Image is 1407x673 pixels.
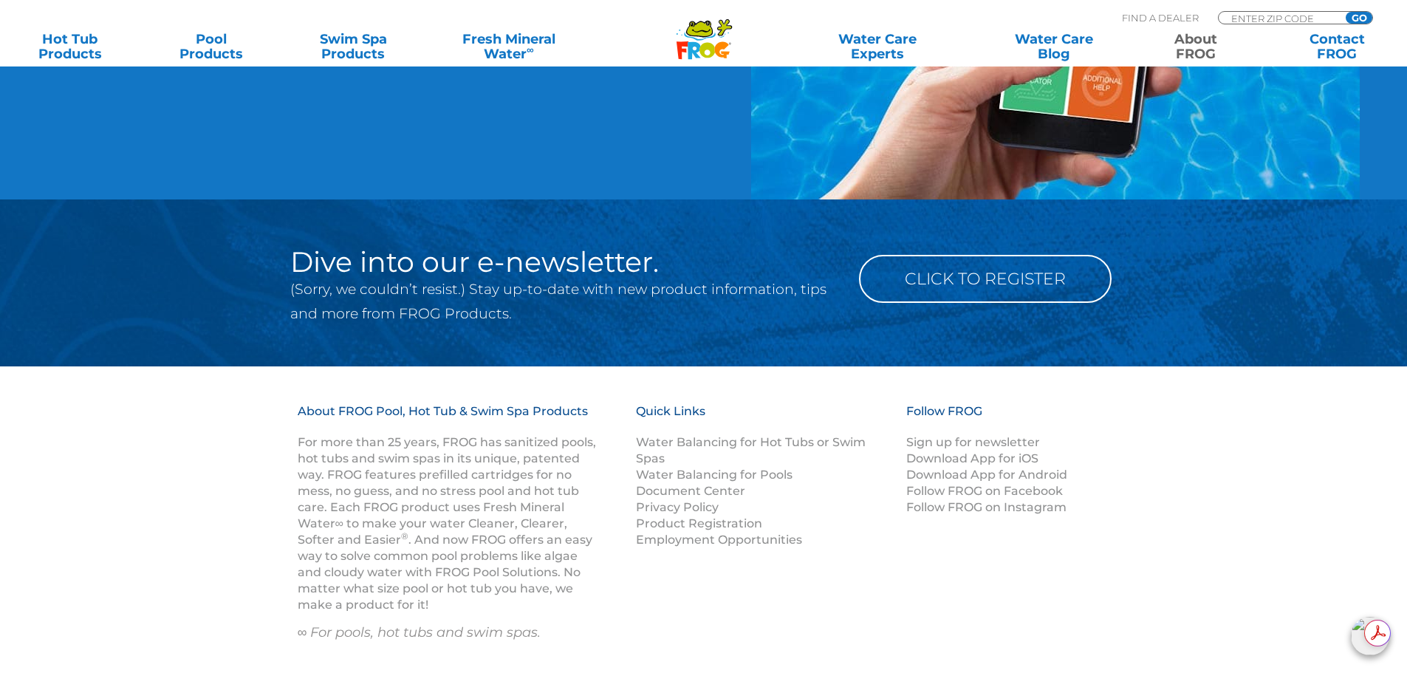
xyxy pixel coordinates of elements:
[527,44,534,55] sup: ∞
[1230,12,1329,24] input: Zip Code Form
[298,434,599,613] p: For more than 25 years, FROG has sanitized pools, hot tubs and swim spas in its unique, patented ...
[1346,12,1372,24] input: GO
[1140,32,1250,61] a: AboutFROG
[636,468,792,482] a: Water Balancing for Pools
[298,32,408,61] a: Swim SpaProducts
[1122,11,1199,24] p: Find A Dealer
[290,277,837,326] p: (Sorry, we couldn’t resist.) Stay up-to-date with new product information, tips and more from FRO...
[1282,32,1392,61] a: ContactFROG
[157,32,267,61] a: PoolProducts
[1351,617,1389,655] img: openIcon
[788,32,967,61] a: Water CareExperts
[999,32,1109,61] a: Water CareBlog
[906,435,1040,449] a: Sign up for newsletter
[15,32,125,61] a: Hot TubProducts
[439,32,578,61] a: Fresh MineralWater∞
[636,533,802,547] a: Employment Opportunities
[636,484,745,498] a: Document Center
[636,403,889,434] h3: Quick Links
[906,451,1038,465] a: Download App for iOS
[906,403,1091,434] h3: Follow FROG
[290,247,837,277] h2: Dive into our e-newsletter.
[906,500,1067,514] a: Follow FROG on Instagram
[401,530,408,542] sup: ®
[636,516,762,530] a: Product Registration
[906,484,1063,498] a: Follow FROG on Facebook
[298,403,599,434] h3: About FROG Pool, Hot Tub & Swim Spa Products
[636,435,866,465] a: Water Balancing for Hot Tubs or Swim Spas
[859,255,1112,303] a: Click to Register
[906,468,1067,482] a: Download App for Android
[636,500,719,514] a: Privacy Policy
[298,624,541,640] em: ∞ For pools, hot tubs and swim spas.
